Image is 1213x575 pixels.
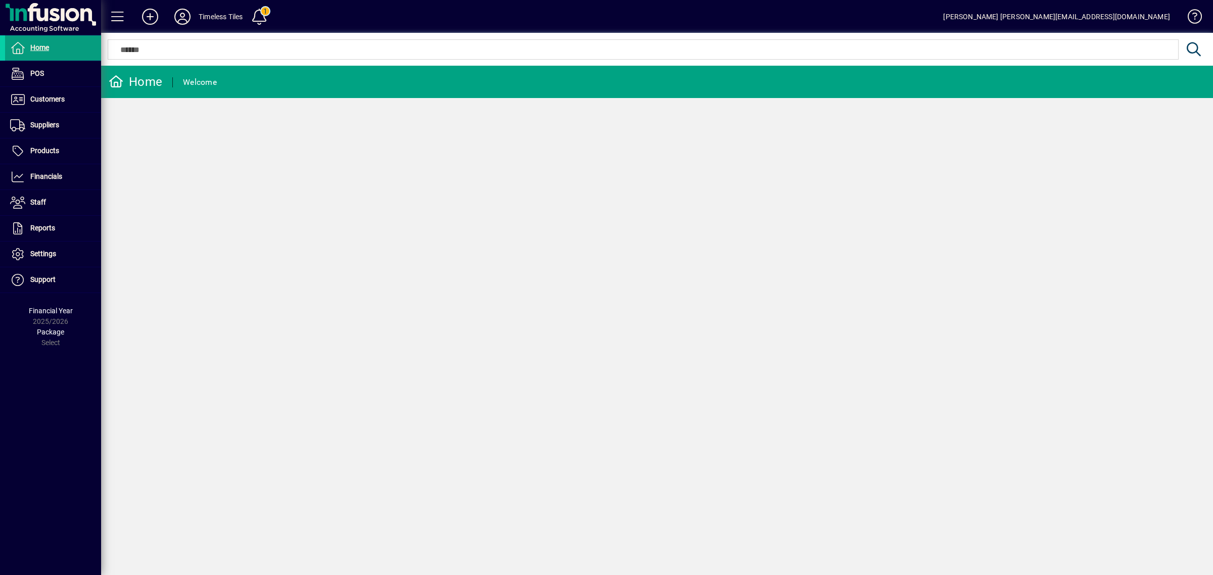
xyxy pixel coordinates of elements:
[5,267,101,293] a: Support
[29,307,73,315] span: Financial Year
[5,242,101,267] a: Settings
[30,275,56,283] span: Support
[30,224,55,232] span: Reports
[30,198,46,206] span: Staff
[5,87,101,112] a: Customers
[5,190,101,215] a: Staff
[199,9,243,25] div: Timeless Tiles
[5,113,101,138] a: Suppliers
[109,74,162,90] div: Home
[30,121,59,129] span: Suppliers
[183,74,217,90] div: Welcome
[166,8,199,26] button: Profile
[5,138,101,164] a: Products
[37,328,64,336] span: Package
[30,172,62,180] span: Financials
[943,9,1170,25] div: [PERSON_NAME] [PERSON_NAME][EMAIL_ADDRESS][DOMAIN_NAME]
[30,43,49,52] span: Home
[30,69,44,77] span: POS
[5,61,101,86] a: POS
[134,8,166,26] button: Add
[1180,2,1200,35] a: Knowledge Base
[30,95,65,103] span: Customers
[30,147,59,155] span: Products
[30,250,56,258] span: Settings
[5,216,101,241] a: Reports
[5,164,101,189] a: Financials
